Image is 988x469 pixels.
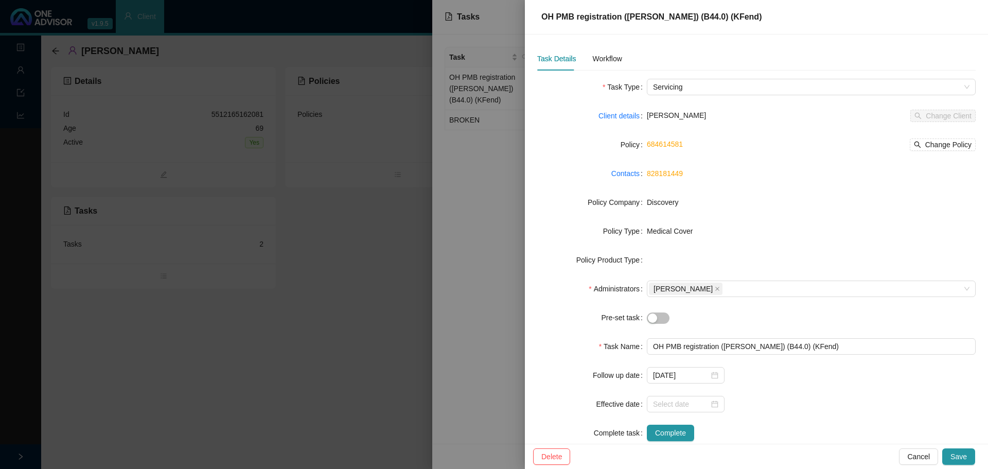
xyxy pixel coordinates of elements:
[649,283,722,295] span: Sarah-Lee Clements
[533,448,570,465] button: Delete
[541,451,562,462] span: Delete
[907,451,930,462] span: Cancel
[621,136,647,153] label: Policy
[942,448,975,465] button: Save
[611,168,640,179] a: Contacts
[537,53,576,64] div: Task Details
[596,396,647,412] label: Effective date
[594,425,647,441] label: Complete task
[910,138,976,151] button: Change Policy
[647,425,694,441] button: Complete
[598,110,640,121] a: Client details
[653,79,969,95] span: Servicing
[603,79,647,95] label: Task Type
[592,53,622,64] div: Workflow
[599,338,647,355] label: Task Name
[603,223,647,239] label: Policy Type
[950,451,967,462] span: Save
[541,12,762,21] span: OH PMB registration ([PERSON_NAME]) (B44.0) (KFend)
[647,227,693,235] span: Medical Cover
[655,427,686,439] span: Complete
[589,281,647,297] label: Administrators
[715,286,720,291] span: close
[647,198,678,206] span: Discovery
[647,111,706,119] span: [PERSON_NAME]
[653,398,709,410] input: Select date
[601,309,647,326] label: Pre-set task
[647,169,683,178] a: 828181449
[899,448,938,465] button: Cancel
[910,110,976,122] button: Change Client
[647,140,683,148] a: 684614581
[914,141,921,148] span: search
[593,367,647,384] label: Follow up date
[576,252,647,268] label: Policy Product Type
[653,370,709,381] input: Select date
[925,139,972,150] span: Change Policy
[654,283,713,294] span: [PERSON_NAME]
[588,194,647,211] label: Policy Company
